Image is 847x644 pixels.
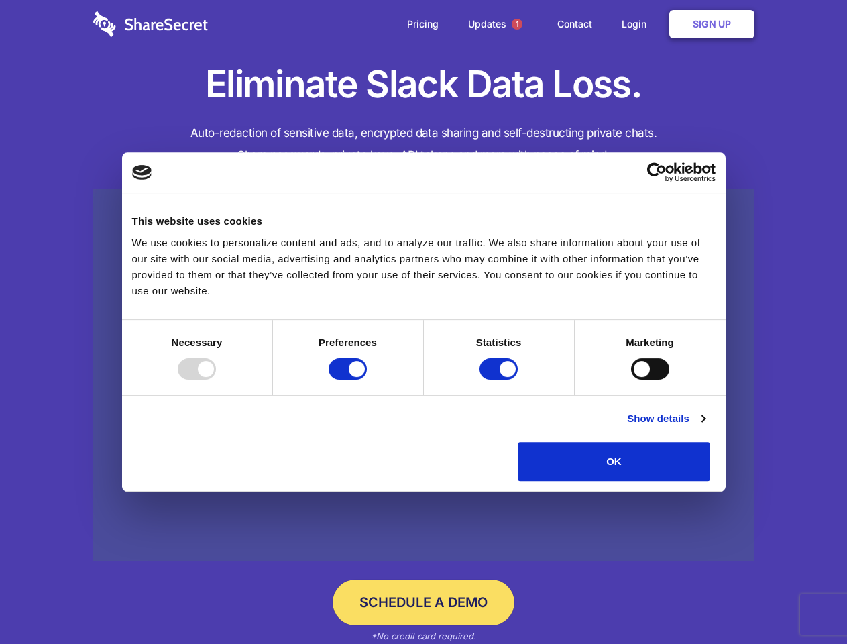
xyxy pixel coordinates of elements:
a: Show details [627,411,705,427]
img: logo [132,165,152,180]
strong: Preferences [319,337,377,348]
a: Sign Up [669,10,754,38]
a: Schedule a Demo [333,580,514,625]
div: We use cookies to personalize content and ads, and to analyze our traffic. We also share informat... [132,235,716,299]
button: OK [518,442,710,481]
a: Pricing [394,3,452,45]
span: 1 [512,19,522,30]
h1: Eliminate Slack Data Loss. [93,60,754,109]
strong: Marketing [626,337,674,348]
strong: Statistics [476,337,522,348]
a: Usercentrics Cookiebot - opens in a new window [598,162,716,182]
a: Login [608,3,667,45]
img: logo-wordmark-white-trans-d4663122ce5f474addd5e946df7df03e33cb6a1c49d2221995e7729f52c070b2.svg [93,11,208,37]
div: This website uses cookies [132,213,716,229]
em: *No credit card required. [371,631,476,641]
h4: Auto-redaction of sensitive data, encrypted data sharing and self-destructing private chats. Shar... [93,122,754,166]
a: Wistia video thumbnail [93,189,754,561]
a: Contact [544,3,606,45]
strong: Necessary [172,337,223,348]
